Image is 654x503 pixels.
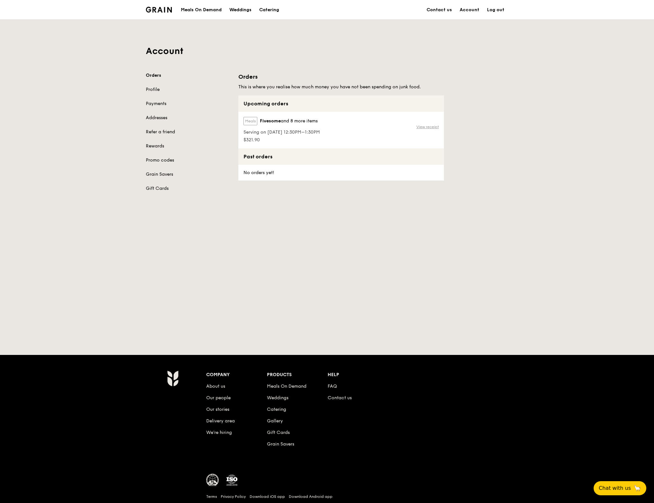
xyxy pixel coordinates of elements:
[206,430,232,435] a: We’re hiring
[260,118,281,124] span: Fivesome
[146,7,172,13] img: Grain
[255,0,283,20] a: Catering
[267,441,294,447] a: Grain Savers
[206,494,217,499] a: Terms
[267,418,283,424] a: Gallery
[146,72,231,79] a: Orders
[243,129,320,136] span: Serving on [DATE] 12:30PM–1:30PM
[267,370,328,379] div: Products
[281,118,318,124] span: and 8 more items
[267,395,288,401] a: Weddings
[146,171,231,178] a: Grain Savers
[243,117,257,125] label: Meals
[225,0,255,20] a: Weddings
[328,370,388,379] div: Help
[483,0,508,20] a: Log out
[206,474,219,487] img: MUIS Halal Certified
[206,384,225,389] a: About us
[633,484,641,492] span: 🦙
[238,84,444,90] h5: This is where you realise how much money you have not been spending on junk food.
[238,95,444,112] div: Upcoming orders
[206,395,231,401] a: Our people
[259,0,279,20] div: Catering
[206,418,235,424] a: Delivery area
[206,407,229,412] a: Our stories
[416,124,439,129] a: View receipt
[456,0,483,20] a: Account
[146,86,231,93] a: Profile
[146,101,231,107] a: Payments
[328,395,352,401] a: Contact us
[238,165,278,181] div: No orders yet!
[267,384,306,389] a: Meals On Demand
[225,474,238,487] img: ISO Certified
[146,115,231,121] a: Addresses
[238,148,444,165] div: Past orders
[146,185,231,192] a: Gift Cards
[267,430,290,435] a: Gift Cards
[229,0,252,20] div: Weddings
[167,370,178,386] img: Grain
[328,384,337,389] a: FAQ
[146,129,231,135] a: Refer a friend
[146,45,508,57] h1: Account
[181,0,222,20] div: Meals On Demand
[594,481,646,495] button: Chat with us🦙
[146,157,231,163] a: Promo codes
[238,72,444,81] h1: Orders
[206,370,267,379] div: Company
[423,0,456,20] a: Contact us
[289,494,332,499] a: Download Android app
[146,143,231,149] a: Rewards
[267,407,286,412] a: Catering
[221,494,246,499] a: Privacy Policy
[599,484,631,492] span: Chat with us
[243,137,320,143] span: $321.90
[250,494,285,499] a: Download iOS app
